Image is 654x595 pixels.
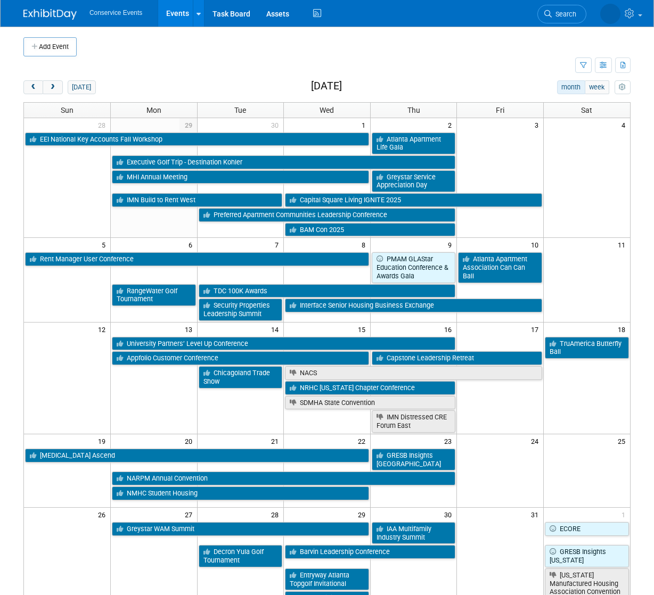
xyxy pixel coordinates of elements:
[112,155,455,169] a: Executive Golf Trip - Destination Kohler
[285,193,542,207] a: Capital Square Living IGNITE 2025
[97,434,110,448] span: 19
[89,9,142,16] span: Conservice Events
[443,434,456,448] span: 23
[530,508,543,521] span: 31
[585,80,609,94] button: week
[285,568,369,590] a: Entryway Atlanta Topgolf Invitational
[101,238,110,251] span: 5
[112,284,196,306] a: RangeWater Golf Tournament
[361,238,370,251] span: 8
[534,118,543,131] span: 3
[361,118,370,131] span: 1
[617,434,630,448] span: 25
[372,351,542,365] a: Capstone Leadership Retreat
[407,106,420,114] span: Thu
[372,410,456,432] a: IMN Distressed CRE Forum East
[43,80,62,94] button: next
[274,238,283,251] span: 7
[234,106,246,114] span: Tue
[357,323,370,336] span: 15
[199,208,456,222] a: Preferred Apartment Communities Leadership Conference
[112,351,369,365] a: Appfolio Customer Conference
[199,545,283,567] a: Decron Yula Golf Tournament
[285,381,455,395] a: NRHC [US_STATE] Chapter Conference
[557,80,585,94] button: month
[372,133,456,154] a: Atlanta Apartment Life Gala
[530,434,543,448] span: 24
[270,118,283,131] span: 30
[285,366,542,380] a: NACS
[97,508,110,521] span: 26
[372,252,456,283] a: PMAM GLAStar Education Conference & Awards Gala
[443,508,456,521] span: 30
[285,299,542,312] a: Interface Senior Housing Business Exchange
[184,323,197,336] span: 13
[25,133,369,146] a: EEI National Key Accounts Fall Workshop
[581,106,592,114] span: Sat
[320,106,334,114] span: Wed
[545,337,629,359] a: TruAmerica Butterfly Ball
[372,522,456,544] a: IAA Multifamily Industry Summit
[372,170,456,192] a: Greystar Service Appreciation Day
[199,366,283,388] a: Chicagoland Trade Show
[552,10,576,18] span: Search
[270,508,283,521] span: 28
[25,449,369,462] a: [MEDICAL_DATA] Ascend
[179,118,197,131] span: 29
[199,284,456,298] a: TDC 100K Awards
[285,545,455,559] a: Barvin Leadership Conference
[620,118,630,131] span: 4
[23,9,77,20] img: ExhibitDay
[187,238,197,251] span: 6
[372,449,456,470] a: GRESB Insights [GEOGRAPHIC_DATA]
[619,84,626,91] i: Personalize Calendar
[270,323,283,336] span: 14
[545,545,629,567] a: GRESB Insights [US_STATE]
[112,170,369,184] a: MHI Annual Meeting
[184,508,197,521] span: 27
[443,323,456,336] span: 16
[270,434,283,448] span: 21
[199,299,283,320] a: Security Properties Leadership Summit
[112,337,455,351] a: University Partners’ Level Up Conference
[184,434,197,448] span: 20
[496,106,504,114] span: Fri
[617,323,630,336] span: 18
[97,323,110,336] span: 12
[23,37,77,56] button: Add Event
[357,434,370,448] span: 22
[25,252,369,266] a: Rent Manager User Conference
[311,80,342,92] h2: [DATE]
[357,508,370,521] span: 29
[530,323,543,336] span: 17
[68,80,96,94] button: [DATE]
[61,106,73,114] span: Sun
[617,238,630,251] span: 11
[23,80,43,94] button: prev
[146,106,161,114] span: Mon
[600,4,620,24] img: Amiee Griffey
[537,5,586,23] a: Search
[112,522,369,536] a: Greystar WAM Summit
[447,118,456,131] span: 2
[620,508,630,521] span: 1
[545,522,629,536] a: ECORE
[530,238,543,251] span: 10
[112,472,455,485] a: NARPM Annual Convention
[112,193,282,207] a: IMN Build to Rent West
[615,80,631,94] button: myCustomButton
[97,118,110,131] span: 28
[112,486,369,500] a: NMHC Student Housing
[458,252,542,283] a: Atlanta Apartment Association Can Can Ball
[285,396,455,410] a: SDMHA State Convention
[447,238,456,251] span: 9
[285,223,455,237] a: BAM Con 2025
